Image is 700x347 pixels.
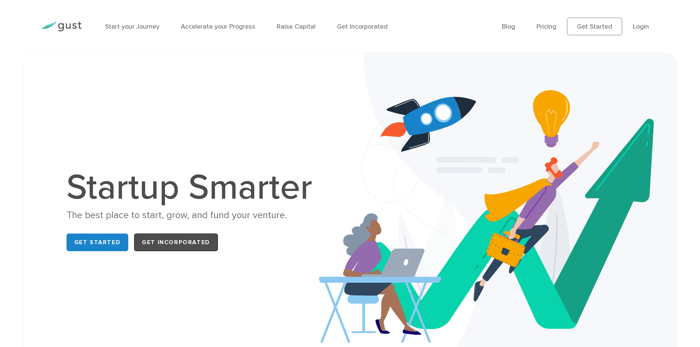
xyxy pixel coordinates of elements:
a: Start your Journey [105,23,159,30]
a: Login [633,23,649,30]
a: Raise Capital [277,23,316,30]
img: Gust Logo [40,22,82,32]
a: Get Incorporated [134,234,218,251]
div: The best place to start, grow, and fund your venture. [67,209,320,222]
a: Get Incorporated [337,23,388,30]
a: Accelerate your Progress [181,23,255,30]
a: Get Started [567,18,622,35]
a: Get Started [67,234,129,251]
a: Blog [502,23,515,30]
h1: Startup Smarter [67,170,320,205]
a: Pricing [536,23,556,30]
